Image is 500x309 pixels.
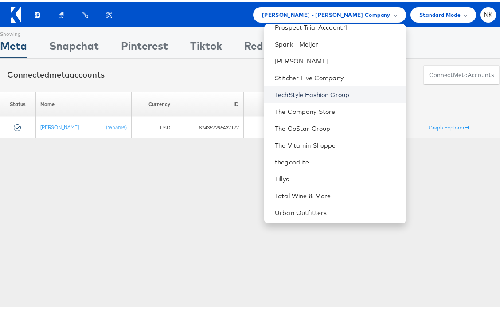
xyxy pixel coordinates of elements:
div: Snapchat [49,36,99,56]
span: meta [453,69,468,77]
a: Prospect Trial Account 1 [275,21,398,30]
a: The CoStar Group [275,122,398,131]
th: Name [35,90,131,115]
a: The Company Store [275,105,398,114]
td: USD [131,115,175,136]
span: NK [484,10,493,16]
a: The Vitamin Shoppe [275,139,398,148]
a: [PERSON_NAME] [275,55,398,63]
a: Spark - Meijer [275,38,398,47]
button: ConnectmetaAccounts [423,63,500,83]
div: Tiktok [190,36,222,56]
span: Standard Mode [419,8,461,17]
th: ID [175,90,243,115]
a: Graph Explorer [429,122,469,129]
div: Reddit [244,36,277,56]
div: Connected accounts [7,67,105,78]
th: Timezone [243,90,318,115]
span: meta [49,67,70,78]
a: TechStyle Fashion Group [275,88,398,97]
a: thegoodlife [275,156,398,164]
th: Currency [131,90,175,115]
a: Total Wine & More [275,189,398,198]
a: Tillys [275,172,398,181]
a: (rename) [106,121,127,129]
th: Status [0,90,36,115]
a: [PERSON_NAME] [40,121,79,128]
div: Pinterest [121,36,168,56]
td: 874357296437177 [175,115,243,136]
a: Stitcher Live Company [275,71,398,80]
td: America/New_York [243,115,318,136]
span: [PERSON_NAME] - [PERSON_NAME] Company [262,8,391,17]
a: Urban Outfitters [275,206,398,215]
